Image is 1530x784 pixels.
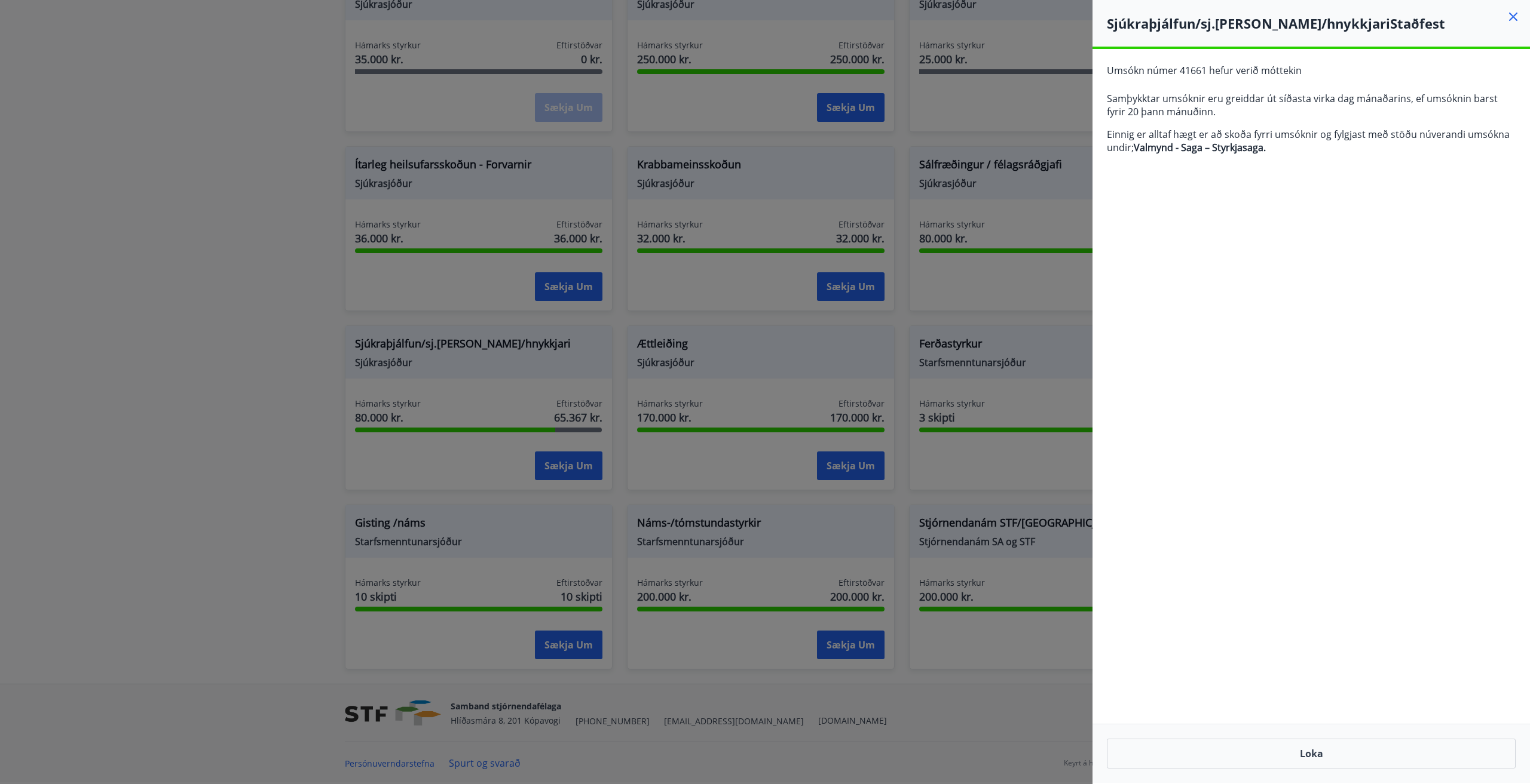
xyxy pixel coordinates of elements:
strong: Valmynd - Saga – Styrkjasaga. [1134,141,1266,154]
button: Loka [1107,739,1516,768]
span: Umsókn númer 41661 hefur verið móttekin [1107,64,1302,77]
p: Samþykktar umsóknir eru greiddar út síðasta virka dag mánaðarins, ef umsóknin barst fyrir 20 þann... [1107,92,1516,118]
p: Einnig er alltaf hægt er að skoða fyrri umsóknir og fylgjast með stöðu núverandi umsókna undir; [1107,128,1516,154]
h4: Sjúkraþjálfun/sj.[PERSON_NAME]/hnykkjari Staðfest [1107,14,1530,32]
